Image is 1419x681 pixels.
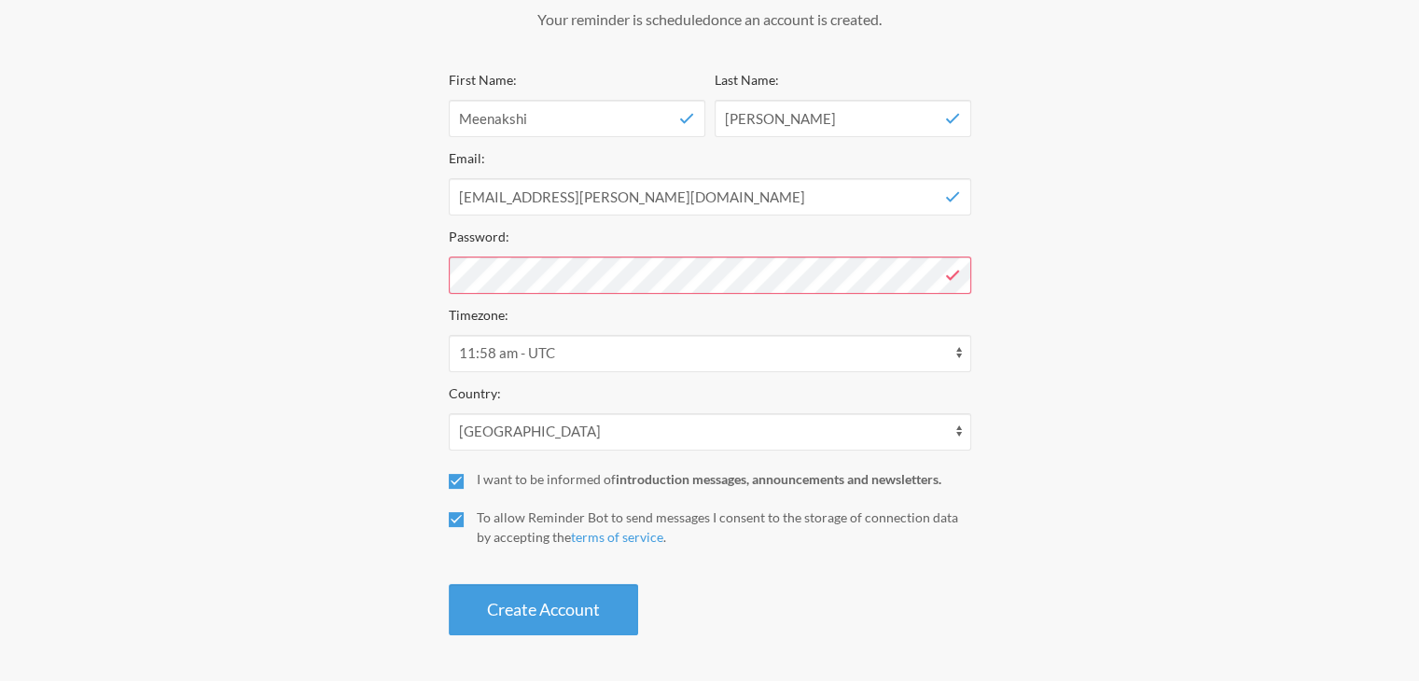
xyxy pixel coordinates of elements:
[449,307,508,323] label: Timezone:
[449,474,464,489] input: I want to be informed ofintroduction messages, announcements and newsletters.
[449,584,638,635] button: Create Account
[449,72,517,88] label: First Name:
[477,507,971,547] div: To allow Reminder Bot to send messages I consent to the storage of connection data by accepting t...
[571,529,663,545] a: terms of service
[715,72,779,88] label: Last Name:
[449,512,464,527] input: To allow Reminder Bot to send messages I consent to the storage of connection data by accepting t...
[616,471,941,487] strong: introduction messages, announcements and newsletters.
[449,150,485,166] label: Email:
[477,469,971,489] div: I want to be informed of
[449,229,509,244] label: Password:
[449,385,501,401] label: Country:
[449,8,971,31] p: Your reminder is scheduled once an account is created.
